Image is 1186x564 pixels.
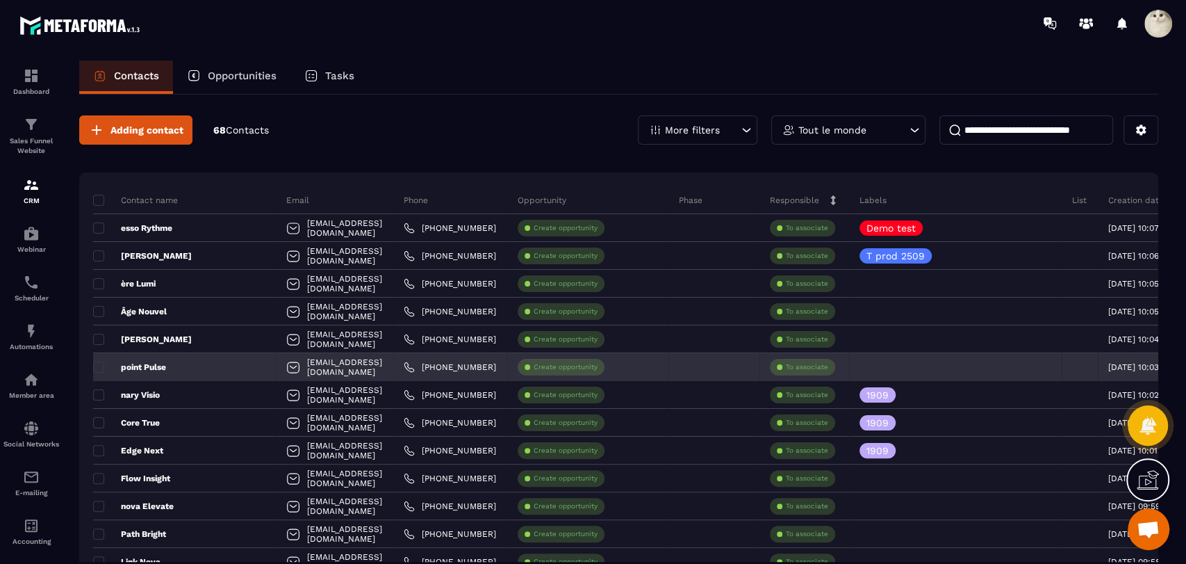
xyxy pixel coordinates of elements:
p: [DATE] 10:03 [1108,362,1159,372]
a: formationformationSales Funnel Website [3,106,59,166]
p: Phase [679,195,702,206]
img: automations [23,371,40,388]
p: List [1072,195,1087,206]
img: automations [23,323,40,339]
a: [PHONE_NUMBER] [404,362,496,373]
p: Social Networks [3,440,59,448]
p: Edge Next [93,445,163,456]
a: [PHONE_NUMBER] [404,223,496,234]
p: Create opportunity [534,251,598,261]
a: automationsautomationsWebinar [3,215,59,264]
p: E-mailing [3,489,59,497]
p: To associate [786,223,828,233]
a: [PHONE_NUMBER] [404,529,496,540]
p: Âge Nouvel [93,306,167,317]
p: [DATE] 10:04 [1108,335,1159,344]
p: CRM [3,197,59,204]
p: Create opportunity [534,446,598,456]
a: schedulerschedulerScheduler [3,264,59,312]
p: To associate [786,390,828,400]
p: To associate [786,335,828,344]
p: nova Elevate [93,501,174,512]
p: [DATE] 09:59 [1108,501,1160,511]
a: [PHONE_NUMBER] [404,473,496,484]
p: To associate [786,446,828,456]
p: Tout le monde [798,125,866,135]
span: Contacts [226,124,269,136]
p: Flow Insight [93,473,170,484]
p: Opportunity [518,195,566,206]
a: social-networksocial-networkSocial Networks [3,410,59,458]
a: formationformationCRM [3,166,59,215]
img: automations [23,225,40,242]
p: 68 [213,124,269,137]
p: Create opportunity [534,529,598,539]
img: social-network [23,420,40,437]
a: [PHONE_NUMBER] [404,501,496,512]
p: 1909 [866,446,889,456]
p: To associate [786,529,828,539]
a: automationsautomationsMember area [3,361,59,410]
p: Sales Funnel Website [3,136,59,156]
p: Create opportunity [534,390,598,400]
a: [PHONE_NUMBER] [404,306,496,317]
p: Member area [3,392,59,399]
a: formationformationDashboard [3,57,59,106]
a: Tasks [290,61,368,94]
p: Create opportunity [534,223,598,233]
p: Create opportunity [534,362,598,372]
p: [DATE] 10:01 [1108,446,1158,456]
p: [DATE] 10:02 [1108,390,1159,400]
p: Contacts [114,70,159,82]
p: Phone [404,195,428,206]
p: Tasks [325,70,354,82]
img: formation [23,116,40,133]
button: Adding contact [79,115,192,145]
p: Opportunities [208,70,277,82]
a: [PHONE_NUMBER] [404,445,496,456]
p: point Pulse [93,362,166,373]
p: To associate [786,474,828,483]
p: Path Bright [93,529,166,540]
p: Contact name [93,195,178,206]
p: nary Visio [93,389,160,401]
p: 1909 [866,418,889,428]
p: Email [286,195,309,206]
img: logo [19,13,145,38]
p: [PERSON_NAME] [93,250,192,261]
p: Demo test [866,223,916,233]
p: To associate [786,279,828,289]
p: Labels [859,195,887,206]
a: automationsautomationsAutomations [3,312,59,361]
p: To associate [786,362,828,372]
a: [PHONE_NUMBER] [404,250,496,261]
p: esso Rythme [93,223,172,234]
p: [DATE] 09:58 [1108,529,1160,539]
p: [DATE] 10:07 [1108,223,1159,233]
p: More filters [665,125,720,135]
p: Creation date [1108,195,1164,206]
p: To associate [786,307,828,316]
p: Accounting [3,538,59,545]
p: [DATE] 10:00 [1108,474,1159,483]
p: [DATE] 10:05 [1108,279,1159,289]
p: [DATE] 10:01 [1108,418,1158,428]
p: Create opportunity [534,474,598,483]
p: Create opportunity [534,501,598,511]
p: Create opportunity [534,279,598,289]
img: accountant [23,517,40,534]
a: [PHONE_NUMBER] [404,334,496,345]
p: To associate [786,251,828,261]
p: Create opportunity [534,418,598,428]
p: T prod 2509 [866,251,925,261]
p: [PERSON_NAME] [93,334,192,345]
a: [PHONE_NUMBER] [404,389,496,401]
a: [PHONE_NUMBER] [404,417,496,428]
a: [PHONE_NUMBER] [404,278,496,289]
p: To associate [786,501,828,511]
a: Contacts [79,61,173,94]
img: formation [23,67,40,84]
p: Create opportunity [534,335,598,344]
p: [DATE] 10:06 [1108,251,1159,261]
a: emailemailE-mailing [3,458,59,507]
